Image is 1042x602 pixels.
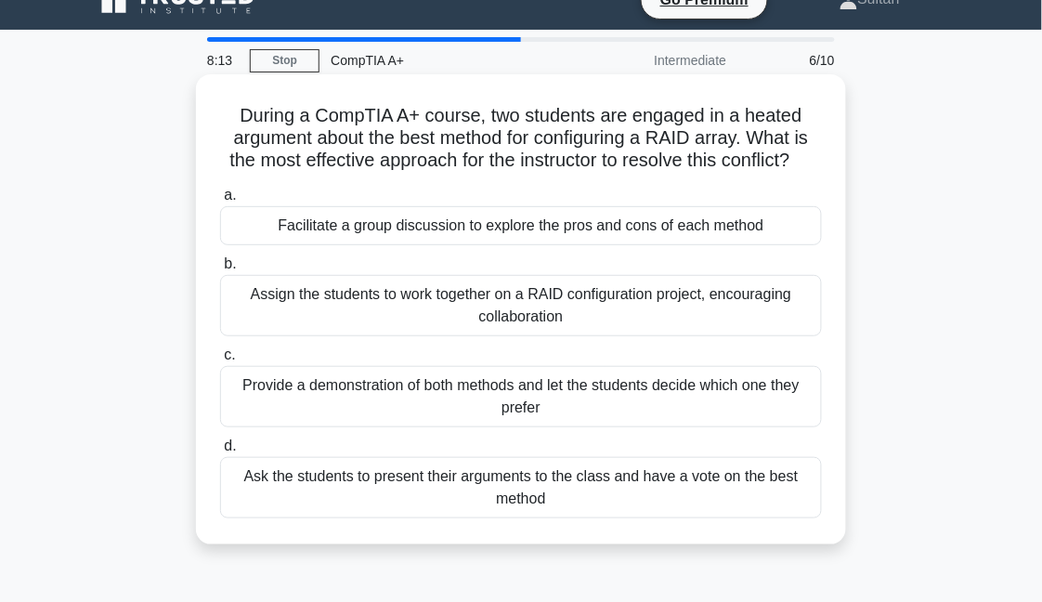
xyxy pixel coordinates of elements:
[224,187,236,203] span: a.
[737,42,846,79] div: 6/10
[319,42,575,79] div: CompTIA A+
[220,275,822,336] div: Assign the students to work together on a RAID configuration project, encouraging collaboration
[224,347,235,362] span: c.
[218,104,824,173] h5: During a CompTIA A+ course, two students are engaged in a heated argument about the best method f...
[220,366,822,427] div: Provide a demonstration of both methods and let the students decide which one they prefer
[250,49,319,72] a: Stop
[220,457,822,518] div: Ask the students to present their arguments to the class and have a vote on the best method
[575,42,737,79] div: Intermediate
[220,206,822,245] div: Facilitate a group discussion to explore the pros and cons of each method
[224,438,236,453] span: d.
[196,42,250,79] div: 8:13
[224,255,236,271] span: b.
